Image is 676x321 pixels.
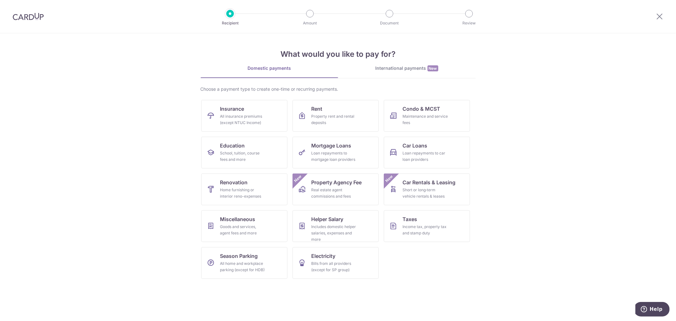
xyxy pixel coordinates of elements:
[220,224,266,236] div: Goods and services, agent fees and more
[220,187,266,200] div: Home furnishing or interior reno-expenses
[293,174,303,184] span: New
[220,215,255,223] span: Miscellaneous
[403,150,448,163] div: Loan repayments to car loan providers
[366,20,413,26] p: Document
[312,260,357,273] div: Bills from all providers (except for SP group)
[403,224,448,236] div: Income tax, property tax and stamp duty
[312,113,357,126] div: Property rent and rental deposits
[220,179,248,186] span: Renovation
[312,150,357,163] div: Loan repayments to mortgage loan providers
[293,100,379,132] a: RentProperty rent and rental deposits
[428,65,438,71] span: New
[201,247,287,279] a: Season ParkingAll home and workplace parking (except for HDB)
[286,20,333,26] p: Amount
[220,105,244,113] span: Insurance
[312,187,357,200] div: Real estate agent commissions and fees
[403,142,428,149] span: Car Loans
[293,247,379,279] a: ElectricityBills from all providers (except for SP group)
[207,20,254,26] p: Recipient
[403,105,441,113] span: Condo & MCST
[312,179,362,186] span: Property Agency Fee
[201,49,476,60] h4: What would you like to pay for?
[403,113,448,126] div: Maintenance and service fees
[403,187,448,200] div: Short or long‑term vehicle rentals & leases
[220,252,258,260] span: Season Parking
[403,179,456,186] span: Car Rentals & Leasing
[293,210,379,242] a: Helper SalaryIncludes domestic helper salaries, expenses and more
[384,137,470,168] a: Car LoansLoan repayments to car loan providers
[220,260,266,273] div: All home and workplace parking (except for HDB)
[312,252,336,260] span: Electricity
[384,174,394,184] span: New
[201,65,338,71] div: Domestic payments
[312,142,351,149] span: Mortgage Loans
[201,174,287,205] a: RenovationHome furnishing or interior reno-expenses
[312,215,344,223] span: Helper Salary
[312,105,323,113] span: Rent
[403,215,417,223] span: Taxes
[201,210,287,242] a: MiscellaneousGoods and services, agent fees and more
[384,100,470,132] a: Condo & MCSTMaintenance and service fees
[293,174,379,205] a: Property Agency FeeReal estate agent commissions and feesNew
[338,65,476,72] div: International payments
[220,150,266,163] div: School, tuition, course fees and more
[220,142,245,149] span: Education
[293,137,379,168] a: Mortgage LoansLoan repayments to mortgage loan providers
[201,137,287,168] a: EducationSchool, tuition, course fees and more
[13,13,44,20] img: CardUp
[384,174,470,205] a: Car Rentals & LeasingShort or long‑term vehicle rentals & leasesNew
[446,20,493,26] p: Review
[201,100,287,132] a: InsuranceAll insurance premiums (except NTUC Income)
[384,210,470,242] a: TaxesIncome tax, property tax and stamp duty
[201,86,476,92] div: Choose a payment type to create one-time or recurring payments.
[312,224,357,243] div: Includes domestic helper salaries, expenses and more
[220,113,266,126] div: All insurance premiums (except NTUC Income)
[635,302,670,318] iframe: Opens a widget where you can find more information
